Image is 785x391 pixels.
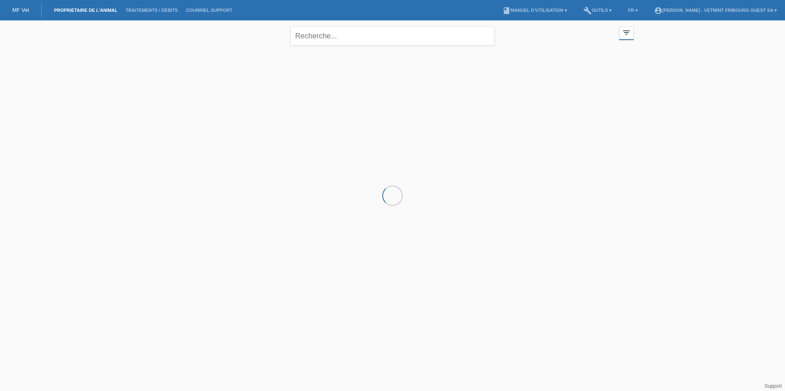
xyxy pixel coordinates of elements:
i: build [583,7,592,15]
a: Courriel Support [182,8,236,13]
a: MF Vet [12,7,29,13]
i: book [502,7,511,15]
a: Support [765,383,782,389]
i: account_circle [654,7,662,15]
input: Recherche... [290,27,495,46]
a: account_circle[PERSON_NAME] - Vetmint Fribourg Ouest SA ▾ [650,8,781,13]
a: bookManuel d’utilisation ▾ [498,8,571,13]
a: FR ▾ [624,8,642,13]
a: buildOutils ▾ [579,8,616,13]
a: Propriétaire de l’animal [50,8,121,13]
i: filter_list [622,28,631,37]
a: Traitements / débits [121,8,182,13]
